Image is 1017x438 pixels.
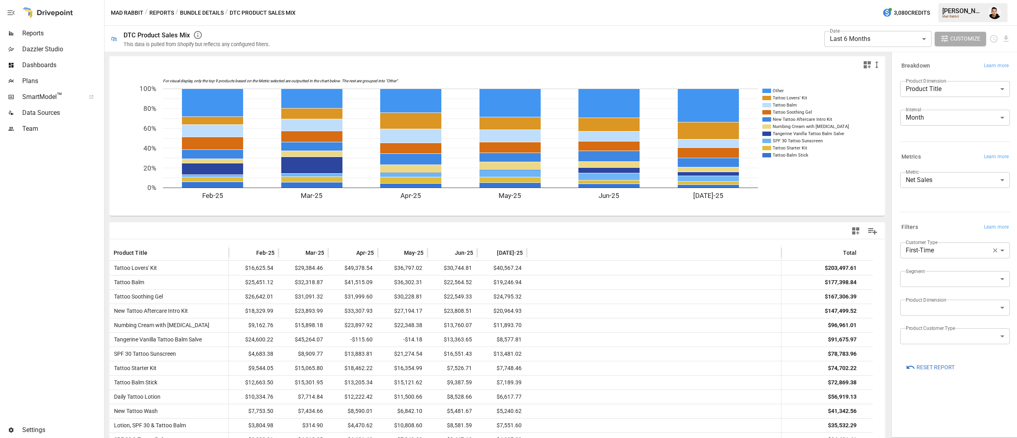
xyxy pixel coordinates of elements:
span: $36,797.02 [393,261,423,275]
label: Product Customer Type [906,325,955,331]
div: $91,675.97 [828,333,857,347]
text: 100% [139,85,156,93]
span: Tattoo Balm [111,279,144,285]
span: $8,577.81 [495,333,523,347]
div: $74,702.22 [828,361,857,375]
text: SPF 30 Tattoo Sunscreen [773,138,823,143]
span: SPF 30 Tattoo Sunscreen [111,351,176,357]
span: $7,526.71 [446,361,473,375]
span: Tattoo Balm Stick [111,379,157,386]
label: Product Dimension [906,297,946,303]
div: 🛍 [111,35,117,43]
span: $7,189.39 [495,376,523,390]
span: $11,500.66 [393,390,423,404]
span: Settings [22,425,102,435]
button: Manage Columns [864,222,882,240]
text: Jun-25 [599,192,619,200]
span: Tattoo Lovers' Kit [111,265,157,271]
label: Interval [906,106,921,113]
text: Tangerine Vanilla Tattoo Balm Salve [773,131,844,136]
span: Data Sources [22,108,102,118]
span: May-25 [404,249,423,257]
span: Plans [22,76,102,86]
span: ™ [57,91,62,101]
text: Tattoo Starter Kit [773,145,807,151]
button: Sort [392,247,403,258]
div: $72,869.38 [828,376,857,390]
span: $15,301.95 [294,376,324,390]
span: $9,387.59 [446,376,473,390]
span: $15,121.62 [393,376,423,390]
button: Sort [344,247,356,258]
text: 40% [143,144,156,152]
span: New Tattoo Wash [111,408,158,414]
text: Tattoo Soothing Gel [773,110,812,115]
div: Net Sales [900,172,1010,188]
label: Segment [906,268,924,275]
span: $15,065.80 [294,361,324,375]
div: [PERSON_NAME] [942,7,984,15]
text: Other [773,88,784,93]
div: A chart. [110,73,873,216]
div: $41,342.56 [828,404,857,418]
span: $45,264.07 [294,333,324,347]
div: Month [900,110,1010,126]
span: $20,964.93 [492,304,523,318]
span: $21,274.54 [393,347,423,361]
span: $18,462.22 [343,361,374,375]
div: $147,499.52 [825,304,857,318]
text: Apr-25 [400,192,421,200]
span: Tattoo Soothing Gel [111,293,163,300]
span: $8,590.01 [346,404,374,418]
span: $19,246.94 [492,275,523,289]
button: Reset Report [900,360,960,374]
text: Tattoo Lovers' Kit [773,95,807,101]
span: $30,744.81 [443,261,473,275]
text: 20% [143,164,156,172]
div: $203,497.61 [825,261,857,275]
span: $8,909.77 [297,347,324,361]
span: $24,600.22 [244,333,275,347]
span: $15,898.18 [294,318,324,332]
span: Reports [22,29,102,38]
div: $177,398.84 [825,275,857,289]
span: $26,642.01 [244,290,275,304]
text: May-25 [499,192,521,200]
span: $13,760.07 [443,318,473,332]
div: $167,306.39 [825,290,857,304]
text: 0% [147,184,156,192]
span: 3,080 Credits [894,8,930,18]
h6: Filters [901,223,918,232]
span: $16,625.54 [244,261,275,275]
span: Product Title [114,249,147,257]
div: $35,532.29 [828,419,857,432]
button: Sort [148,247,159,258]
span: $8,581.59 [446,419,473,432]
button: Customize [935,32,986,46]
text: Feb-25 [202,192,223,200]
text: Tattoo Balm Stick [773,153,808,158]
label: Customer Type [906,239,938,246]
div: DTC Product Sales Mix [124,31,190,39]
label: Metric [906,169,919,175]
text: For visual display, only the top 9 products based on the Metric selected are outputted in the cha... [163,79,399,83]
text: [DATE]-25 [693,192,723,200]
button: Sort [294,247,305,258]
div: $78,783.96 [828,347,857,361]
span: -$115.60 [349,333,374,347]
span: $23,893.99 [294,304,324,318]
span: $4,683.38 [247,347,275,361]
div: Mad Rabbit [942,15,984,18]
span: $41,515.09 [343,275,374,289]
span: Learn more [984,153,1009,161]
span: Lotion, SPF 30 & Tattoo Balm [111,422,186,428]
span: Tattoo Starter Kit [111,365,157,371]
text: 60% [143,124,156,132]
span: $12,222.42 [343,390,374,404]
span: $23,808.51 [443,304,473,318]
span: $31,999.60 [343,290,374,304]
span: $30,228.81 [393,290,423,304]
span: $13,363.65 [443,333,473,347]
button: 3,080Credits [879,6,933,20]
text: Tattoo Balm [773,103,797,108]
